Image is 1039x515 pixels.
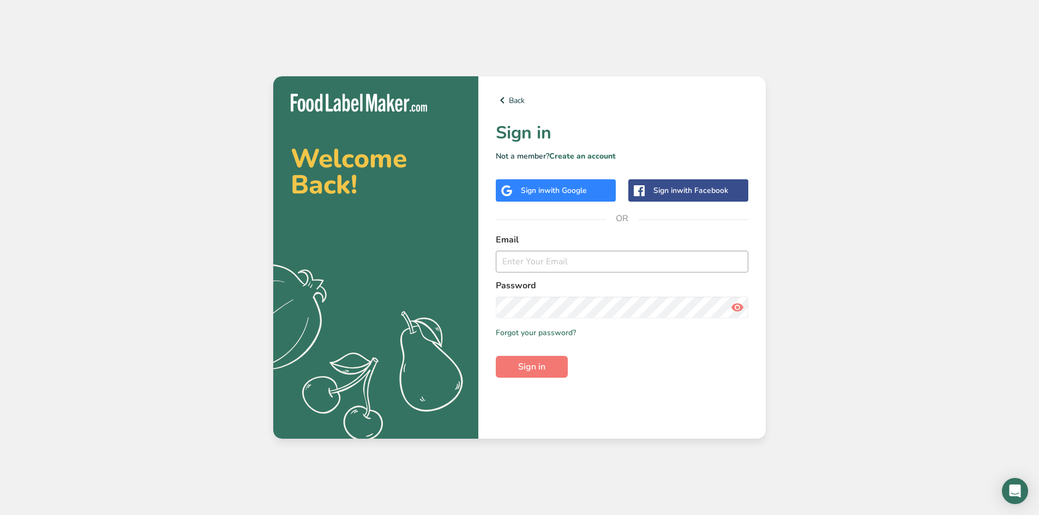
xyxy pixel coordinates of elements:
[496,327,576,338] a: Forgot your password?
[496,251,748,272] input: Enter Your Email
[496,279,748,292] label: Password
[496,94,748,107] a: Back
[496,120,748,146] h1: Sign in
[518,360,545,373] span: Sign in
[496,356,568,378] button: Sign in
[496,233,748,246] label: Email
[677,185,728,196] span: with Facebook
[521,185,587,196] div: Sign in
[291,94,427,112] img: Food Label Maker
[291,146,461,198] h2: Welcome Back!
[606,202,639,235] span: OR
[653,185,728,196] div: Sign in
[544,185,587,196] span: with Google
[496,150,748,162] p: Not a member?
[549,151,616,161] a: Create an account
[1002,478,1028,504] div: Open Intercom Messenger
